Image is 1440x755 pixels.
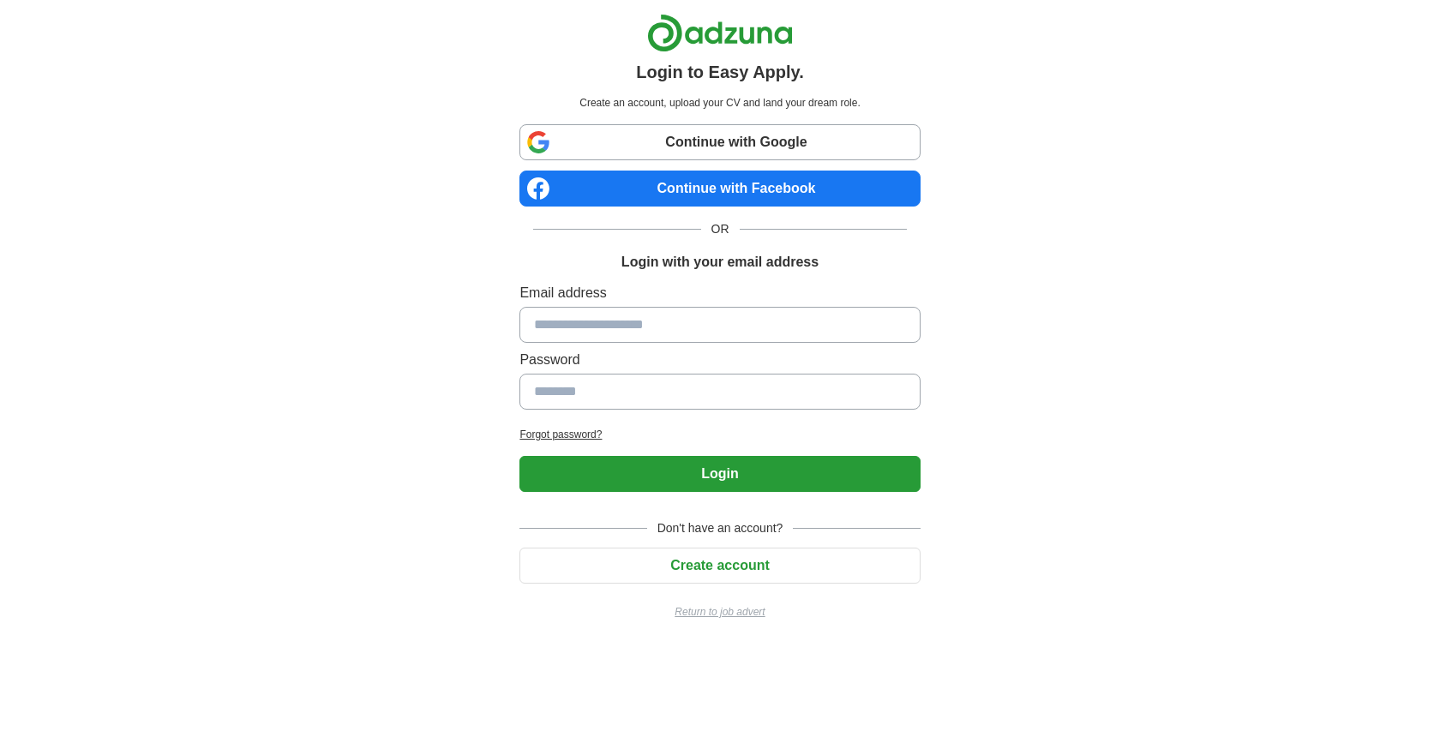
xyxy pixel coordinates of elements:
[519,350,920,370] label: Password
[636,59,804,85] h1: Login to Easy Apply.
[519,604,920,620] a: Return to job advert
[701,220,740,238] span: OR
[621,252,819,273] h1: Login with your email address
[519,124,920,160] a: Continue with Google
[519,558,920,572] a: Create account
[519,548,920,584] button: Create account
[519,283,920,303] label: Email address
[519,427,920,442] a: Forgot password?
[647,14,793,52] img: Adzuna logo
[647,519,794,537] span: Don't have an account?
[519,171,920,207] a: Continue with Facebook
[519,456,920,492] button: Login
[523,95,916,111] p: Create an account, upload your CV and land your dream role.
